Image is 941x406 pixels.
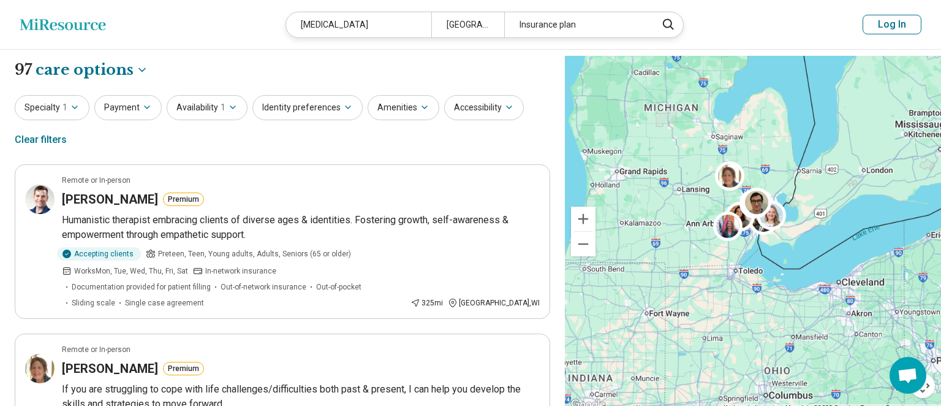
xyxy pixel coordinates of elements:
[368,95,439,120] button: Amenities
[252,95,363,120] button: Identity preferences
[15,125,67,155] div: Clear filters
[15,95,89,120] button: Specialty1
[444,95,524,120] button: Accessibility
[163,362,204,375] button: Premium
[72,297,115,308] span: Sliding scale
[62,360,158,377] h3: [PERSON_NAME]
[221,101,225,114] span: 1
[72,282,211,293] span: Documentation provided for patient filling
[62,175,130,186] p: Remote or In-person
[571,207,595,231] button: Zoom in
[15,59,148,80] h1: 97
[94,95,162,120] button: Payment
[62,213,540,242] p: Humanistic therapist embracing clients of diverse ages & identities. Fostering growth, self-aware...
[62,344,130,355] p: Remote or In-person
[74,266,188,277] span: Works Mon, Tue, Wed, Thu, Fri, Sat
[62,101,67,114] span: 1
[163,193,204,206] button: Premium
[571,232,595,256] button: Zoom out
[36,59,148,80] button: Care options
[316,282,361,293] span: Out-of-pocket
[286,12,431,37] div: [MEDICAL_DATA]
[448,297,540,308] div: [GEOGRAPHIC_DATA] , WI
[125,297,204,308] span: Single case agreement
[57,247,141,261] div: Accepting clients
[890,357,926,394] div: Open chat
[158,248,351,259] span: Preteen, Teen, Young adults, Adults, Seniors (65 or older)
[221,282,306,293] span: Out-of-network insurance
[410,297,443,308] div: 325 mi
[167,95,248,120] button: Availability1
[863,15,921,34] button: Log In
[62,191,158,208] h3: [PERSON_NAME]
[205,266,276,277] span: In-network insurance
[431,12,504,37] div: [GEOGRAPHIC_DATA]
[36,59,134,80] span: care options
[504,12,649,37] div: Insurance plan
